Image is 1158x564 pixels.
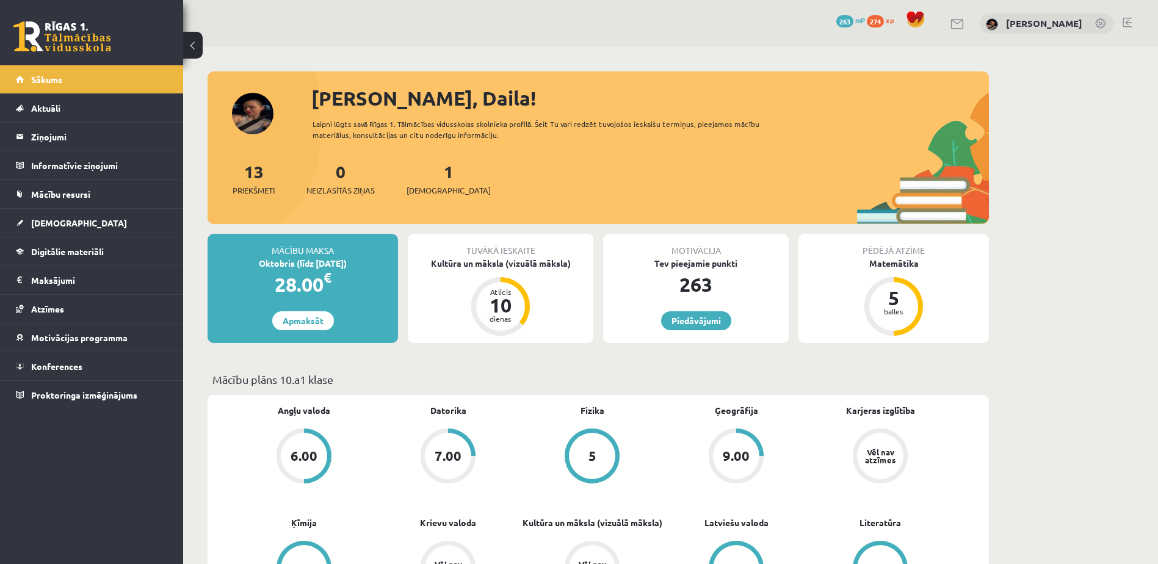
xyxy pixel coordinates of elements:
span: mP [855,15,865,25]
span: 263 [836,15,853,27]
a: Literatūra [859,516,901,529]
div: dienas [482,315,519,322]
a: 6.00 [232,428,376,486]
a: Atzīmes [16,295,168,323]
legend: Informatīvie ziņojumi [31,151,168,179]
div: Motivācija [603,234,789,257]
div: Mācību maksa [208,234,398,257]
a: Ģeogrāfija [715,404,758,417]
span: Atzīmes [31,303,64,314]
a: Informatīvie ziņojumi [16,151,168,179]
div: 263 [603,270,789,299]
legend: Ziņojumi [31,123,168,151]
a: 274 xp [867,15,900,25]
span: [DEMOGRAPHIC_DATA] [31,217,127,228]
a: 5 [520,428,664,486]
div: Vēl nav atzīmes [863,448,897,464]
div: Tuvākā ieskaite [408,234,593,257]
span: 274 [867,15,884,27]
div: 6.00 [291,449,317,463]
a: Datorika [430,404,466,417]
a: Aktuāli [16,94,168,122]
span: Motivācijas programma [31,332,128,343]
a: 13Priekšmeti [233,161,275,197]
a: Maksājumi [16,266,168,294]
a: Digitālie materiāli [16,237,168,266]
a: Konferences [16,352,168,380]
div: 5 [588,449,596,463]
div: Matemātika [798,257,989,270]
div: 9.00 [723,449,750,463]
div: Tev pieejamie punkti [603,257,789,270]
div: Laipni lūgts savā Rīgas 1. Tālmācības vidusskolas skolnieka profilā. Šeit Tu vari redzēt tuvojošo... [313,118,781,140]
a: 9.00 [664,428,808,486]
a: Motivācijas programma [16,324,168,352]
div: 28.00 [208,270,398,299]
span: € [324,269,331,286]
a: Matemātika 5 balles [798,257,989,338]
a: Mācību resursi [16,180,168,208]
a: 7.00 [376,428,520,486]
div: 5 [875,288,912,308]
a: Kultūra un māksla (vizuālā māksla) [523,516,662,529]
div: Pēdējā atzīme [798,234,989,257]
span: xp [886,15,894,25]
a: Latviešu valoda [704,516,769,529]
a: Sākums [16,65,168,93]
span: Sākums [31,74,62,85]
div: Atlicis [482,288,519,295]
div: 10 [482,295,519,315]
span: [DEMOGRAPHIC_DATA] [407,184,491,197]
legend: Maksājumi [31,266,168,294]
span: Konferences [31,361,82,372]
a: Apmaksāt [272,311,334,330]
span: Proktoringa izmēģinājums [31,389,137,400]
span: Priekšmeti [233,184,275,197]
p: Mācību plāns 10.a1 klase [212,371,984,388]
a: Kultūra un māksla (vizuālā māksla) Atlicis 10 dienas [408,257,593,338]
a: Ķīmija [291,516,317,529]
div: [PERSON_NAME], Daila! [311,84,989,113]
a: Fizika [581,404,604,417]
a: 1[DEMOGRAPHIC_DATA] [407,161,491,197]
a: [PERSON_NAME] [1006,17,1082,29]
span: Aktuāli [31,103,60,114]
img: Daila Kronberga [986,18,998,31]
a: Krievu valoda [420,516,476,529]
a: 263 mP [836,15,865,25]
a: Angļu valoda [278,404,330,417]
a: [DEMOGRAPHIC_DATA] [16,209,168,237]
a: Ziņojumi [16,123,168,151]
a: Proktoringa izmēģinājums [16,381,168,409]
a: 0Neizlasītās ziņas [306,161,375,197]
span: Digitālie materiāli [31,246,104,257]
div: balles [875,308,912,315]
a: Piedāvājumi [661,311,731,330]
div: Kultūra un māksla (vizuālā māksla) [408,257,593,270]
span: Mācību resursi [31,189,90,200]
a: Rīgas 1. Tālmācības vidusskola [13,21,111,52]
span: Neizlasītās ziņas [306,184,375,197]
a: Karjeras izglītība [846,404,915,417]
a: Vēl nav atzīmes [808,428,952,486]
div: Oktobris (līdz [DATE]) [208,257,398,270]
div: 7.00 [435,449,461,463]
